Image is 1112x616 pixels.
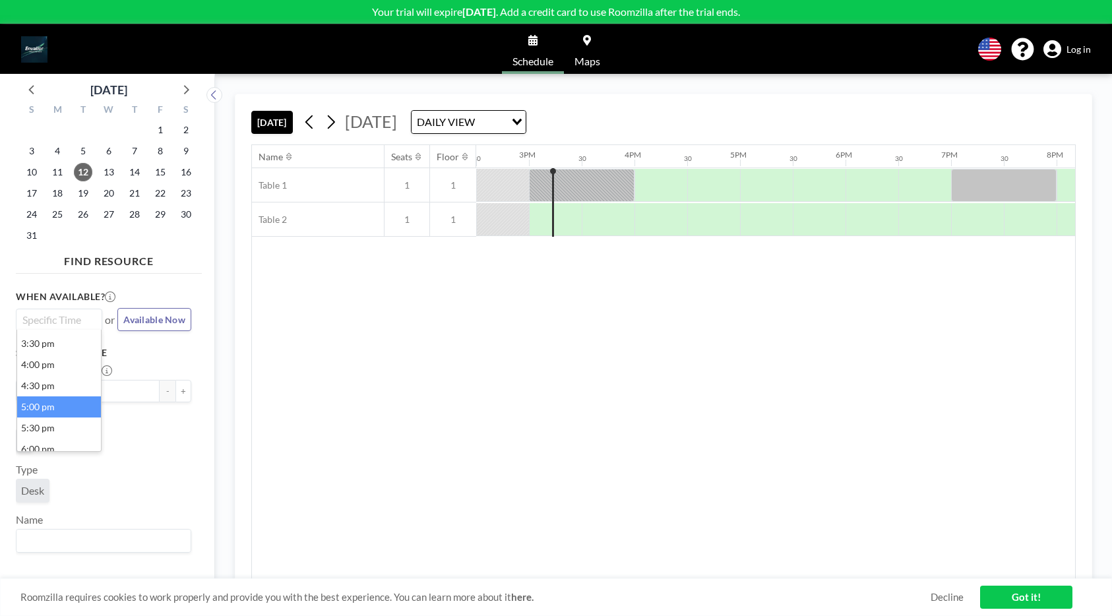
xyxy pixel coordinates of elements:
[48,184,67,202] span: Monday, August 18, 2025
[19,102,45,119] div: S
[251,111,293,134] button: [DATE]
[18,312,94,328] input: Search for option
[16,463,38,476] label: Type
[100,142,118,160] span: Wednesday, August 6, 2025
[22,205,41,224] span: Sunday, August 24, 2025
[123,314,185,325] span: Available Now
[17,354,101,375] li: 4:00 pm
[836,150,852,160] div: 6PM
[151,121,170,139] span: Friday, August 1, 2025
[479,113,504,131] input: Search for option
[564,24,611,74] a: Maps
[125,142,144,160] span: Thursday, August 7, 2025
[17,417,101,439] li: 5:30 pm
[16,249,202,268] h4: FIND RESOURCE
[578,154,586,163] div: 30
[22,163,41,181] span: Sunday, August 10, 2025
[17,375,101,396] li: 4:30 pm
[17,396,101,417] li: 5:00 pm
[125,184,144,202] span: Thursday, August 21, 2025
[177,121,195,139] span: Saturday, August 2, 2025
[151,163,170,181] span: Friday, August 15, 2025
[117,308,191,331] button: Available Now
[512,56,553,67] span: Schedule
[252,214,287,226] span: Table 2
[414,113,478,131] span: DAILY VIEW
[16,513,43,526] label: Name
[574,56,600,67] span: Maps
[74,163,92,181] span: Tuesday, August 12, 2025
[16,347,191,359] h3: Specify resource
[151,142,170,160] span: Friday, August 8, 2025
[160,380,175,402] button: -
[17,333,101,354] li: 3:30 pm
[45,102,71,119] div: M
[941,150,958,160] div: 7PM
[1001,154,1008,163] div: 30
[105,313,115,326] span: or
[177,205,195,224] span: Saturday, August 30, 2025
[16,530,191,552] div: Search for option
[730,150,747,160] div: 5PM
[17,439,101,460] li: 6:00 pm
[21,36,47,63] img: organization-logo
[385,214,429,226] span: 1
[21,484,44,497] span: Desk
[18,532,183,549] input: Search for option
[1043,40,1091,59] a: Log in
[100,184,118,202] span: Wednesday, August 20, 2025
[48,205,67,224] span: Monday, August 25, 2025
[895,154,903,163] div: 30
[22,142,41,160] span: Sunday, August 3, 2025
[125,163,144,181] span: Thursday, August 14, 2025
[121,102,147,119] div: T
[177,142,195,160] span: Saturday, August 9, 2025
[177,184,195,202] span: Saturday, August 23, 2025
[430,179,476,191] span: 1
[931,591,964,603] a: Decline
[151,205,170,224] span: Friday, August 29, 2025
[147,102,173,119] div: F
[385,179,429,191] span: 1
[175,380,191,402] button: +
[151,184,170,202] span: Friday, August 22, 2025
[625,150,641,160] div: 4PM
[1047,150,1063,160] div: 8PM
[519,150,536,160] div: 3PM
[252,179,287,191] span: Table 1
[789,154,797,163] div: 30
[345,111,397,131] span: [DATE]
[437,151,459,163] div: Floor
[430,214,476,226] span: 1
[96,102,122,119] div: W
[511,591,534,603] a: here.
[502,24,564,74] a: Schedule
[684,154,692,163] div: 30
[16,413,40,426] label: Floor
[48,163,67,181] span: Monday, August 11, 2025
[74,142,92,160] span: Tuesday, August 5, 2025
[74,205,92,224] span: Tuesday, August 26, 2025
[125,205,144,224] span: Thursday, August 28, 2025
[20,591,931,603] span: Roomzilla requires cookies to work properly and provide you with the best experience. You can lea...
[90,80,127,99] div: [DATE]
[980,586,1072,609] a: Got it!
[22,184,41,202] span: Sunday, August 17, 2025
[259,151,283,163] div: Name
[1066,44,1091,55] span: Log in
[48,142,67,160] span: Monday, August 4, 2025
[462,5,496,18] b: [DATE]
[74,184,92,202] span: Tuesday, August 19, 2025
[473,154,481,163] div: 30
[100,205,118,224] span: Wednesday, August 27, 2025
[22,226,41,245] span: Sunday, August 31, 2025
[177,163,195,181] span: Saturday, August 16, 2025
[173,102,199,119] div: S
[16,309,102,330] div: Search for option
[71,102,96,119] div: T
[16,364,112,377] label: How many people?
[100,163,118,181] span: Wednesday, August 13, 2025
[391,151,412,163] div: Seats
[412,111,526,133] div: Search for option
